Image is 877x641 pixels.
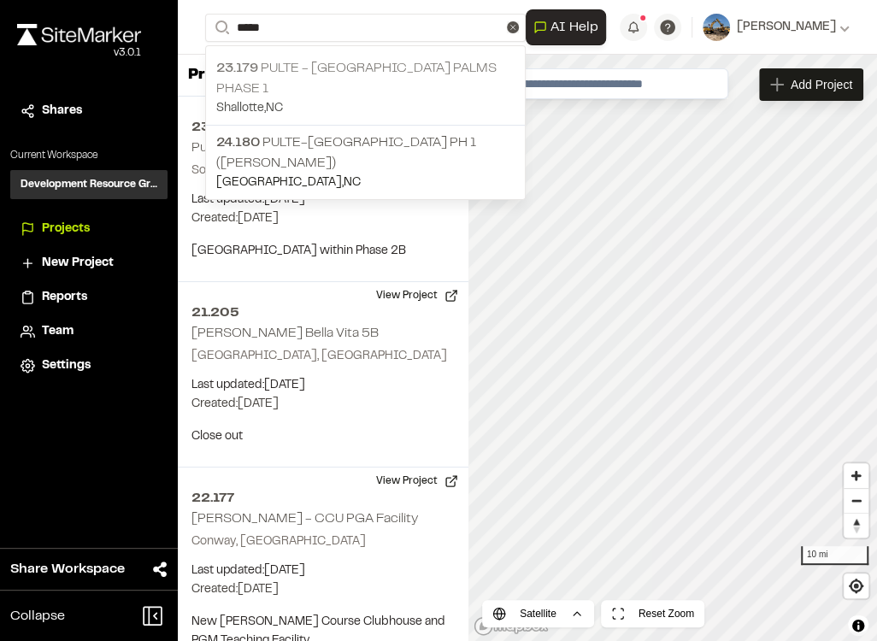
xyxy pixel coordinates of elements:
[216,99,515,118] p: Shallotte , NC
[10,148,168,163] p: Current Workspace
[703,14,730,41] img: User
[191,562,455,580] p: Last updated: [DATE]
[216,137,260,149] span: 24.180
[191,488,455,509] h2: 22.177
[191,376,455,395] p: Last updated: [DATE]
[216,173,515,192] p: [GEOGRAPHIC_DATA] , NC
[191,191,455,209] p: Last updated: [DATE]
[550,17,598,38] span: AI Help
[366,468,468,495] button: View Project
[482,600,594,627] button: Satellite
[10,606,65,626] span: Collapse
[188,64,252,87] p: Projects
[21,177,157,192] h3: Development Resource Group
[21,288,157,307] a: Reports
[474,616,549,636] a: Mapbox logo
[848,615,868,636] button: Toggle attribution
[526,9,613,45] div: Open AI Assistant
[468,55,877,641] canvas: Map
[10,559,125,579] span: Share Workspace
[21,220,157,238] a: Projects
[205,14,236,42] button: Search
[216,58,515,99] p: Pulte - [GEOGRAPHIC_DATA] Palms Phase 1
[216,132,515,173] p: Pulte-[GEOGRAPHIC_DATA] Ph 1 ([PERSON_NAME])
[191,242,455,261] p: [GEOGRAPHIC_DATA] within Phase 2B
[206,125,525,199] a: 24.180 Pulte-[GEOGRAPHIC_DATA] Ph 1 ([PERSON_NAME])[GEOGRAPHIC_DATA],NC
[191,580,455,599] p: Created: [DATE]
[42,288,87,307] span: Reports
[601,600,704,627] button: Reset Zoom
[17,45,141,61] div: Oh geez...please don't...
[191,327,379,339] h2: [PERSON_NAME] Bella Vita 5B
[191,395,455,414] p: Created: [DATE]
[526,9,606,45] button: Open AI Assistant
[21,322,157,341] a: Team
[191,427,455,446] p: Close out
[42,254,114,273] span: New Project
[844,463,868,488] button: Zoom in
[844,488,868,513] button: Zoom out
[507,21,519,33] button: Clear text
[801,546,868,565] div: 10 mi
[191,303,455,323] h2: 21.205
[366,282,468,309] button: View Project
[191,532,455,551] p: Conway, [GEOGRAPHIC_DATA]
[42,102,82,121] span: Shares
[191,209,455,228] p: Created: [DATE]
[206,51,525,125] a: 23.179 Pulte - [GEOGRAPHIC_DATA] Palms Phase 1Shallotte,NC
[191,162,455,180] p: Socastee, [GEOGRAPHIC_DATA]
[737,18,836,37] span: [PERSON_NAME]
[42,220,90,238] span: Projects
[844,514,868,538] span: Reset bearing to north
[844,573,868,598] button: Find my location
[791,76,852,93] span: Add Project
[191,347,455,366] p: [GEOGRAPHIC_DATA], [GEOGRAPHIC_DATA]
[21,254,157,273] a: New Project
[191,117,455,138] h2: 23.190
[17,24,141,45] img: rebrand.png
[42,322,74,341] span: Team
[844,513,868,538] button: Reset bearing to north
[21,356,157,375] a: Settings
[42,356,91,375] span: Settings
[844,489,868,513] span: Zoom out
[191,513,418,525] h2: [PERSON_NAME] - CCU PGA Facility
[21,102,157,121] a: Shares
[216,62,258,74] span: 23.179
[703,14,850,41] button: [PERSON_NAME]
[191,142,407,154] h2: Pulte Hague [GEOGRAPHIC_DATA]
